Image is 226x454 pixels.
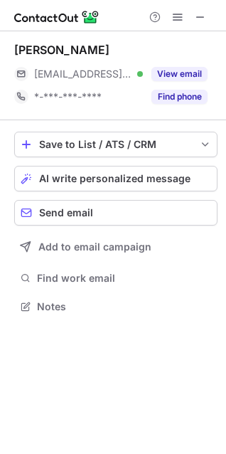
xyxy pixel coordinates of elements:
span: Add to email campaign [38,241,151,253]
button: Send email [14,200,217,226]
img: ContactOut v5.3.10 [14,9,99,26]
div: Save to List / ATS / CRM [39,139,193,150]
button: Find work email [14,268,217,288]
div: [PERSON_NAME] [14,43,109,57]
button: AI write personalized message [14,166,217,191]
button: Notes [14,297,217,317]
button: Reveal Button [151,90,208,104]
button: save-profile-one-click [14,132,217,157]
span: [EMAIL_ADDRESS][DOMAIN_NAME] [34,68,132,80]
span: AI write personalized message [39,173,190,184]
span: Notes [37,300,212,313]
button: Reveal Button [151,67,208,81]
span: Find work email [37,272,212,285]
button: Add to email campaign [14,234,217,260]
span: Send email [39,207,93,218]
